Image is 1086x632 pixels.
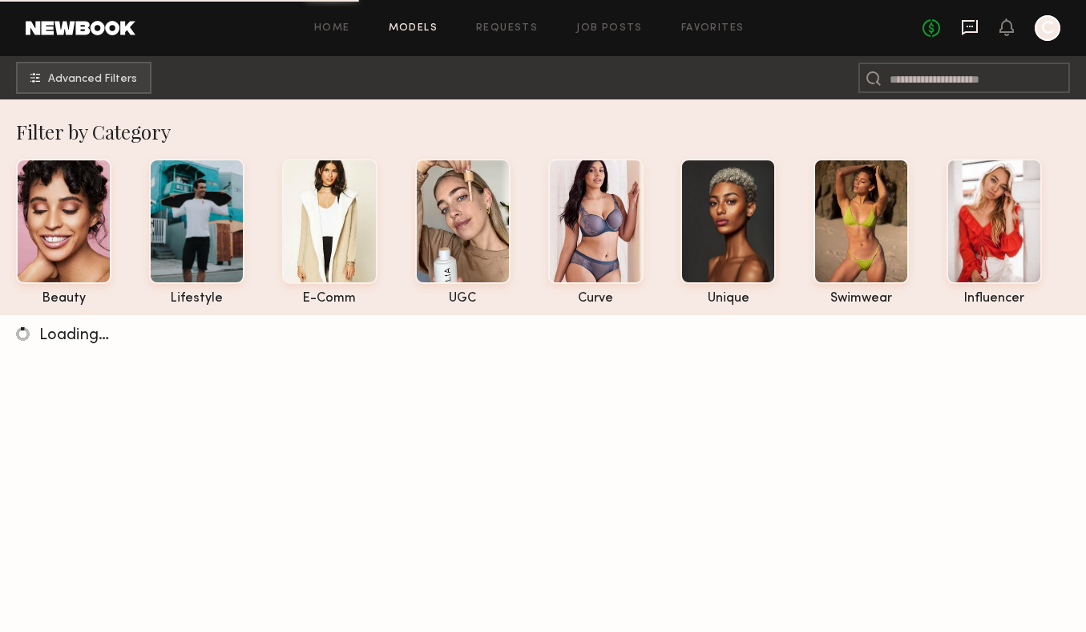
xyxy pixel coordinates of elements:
[947,292,1042,306] div: influencer
[39,328,109,343] span: Loading…
[813,292,909,306] div: swimwear
[48,74,137,85] span: Advanced Filters
[576,23,643,34] a: Job Posts
[415,292,511,306] div: UGC
[314,23,350,34] a: Home
[680,292,776,306] div: unique
[389,23,438,34] a: Models
[548,292,644,306] div: curve
[1035,15,1060,41] a: C
[16,119,1086,144] div: Filter by Category
[149,292,244,306] div: lifestyle
[476,23,538,34] a: Requests
[282,292,377,306] div: e-comm
[16,62,151,94] button: Advanced Filters
[681,23,745,34] a: Favorites
[16,292,111,306] div: beauty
